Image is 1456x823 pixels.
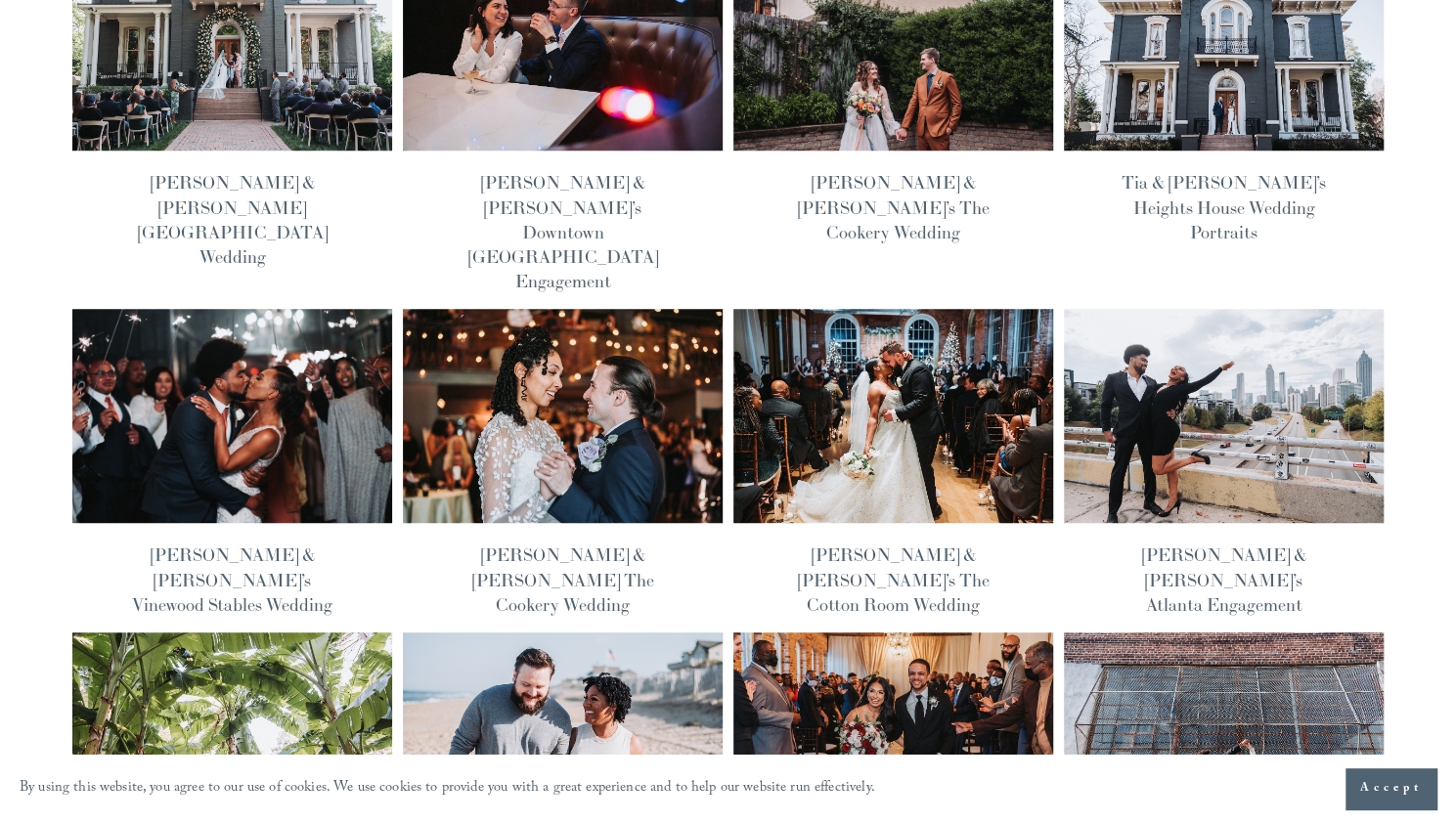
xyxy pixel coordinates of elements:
a: [PERSON_NAME] & [PERSON_NAME][GEOGRAPHIC_DATA] Wedding [138,171,328,268]
img: Shakira &amp; Shawn’s Atlanta Engagement [1062,308,1385,524]
p: By using this website, you agree to our use of cookies. We use cookies to provide you with a grea... [20,775,875,803]
a: [PERSON_NAME] & [PERSON_NAME]’s The Cookery Wedding [797,171,989,242]
a: Tia & [PERSON_NAME]’s Heights House Wedding Portraits [1122,171,1326,242]
img: Bethany &amp; Alexander’s The Cookery Wedding [401,308,724,524]
a: [PERSON_NAME] & [PERSON_NAME]’s Vinewood Stables Wedding [132,543,332,615]
a: [PERSON_NAME] & [PERSON_NAME] The Cookery Wedding [472,543,654,615]
button: Accept [1346,768,1436,809]
a: [PERSON_NAME] & [PERSON_NAME]’s Atlanta Engagement [1141,543,1305,615]
a: [PERSON_NAME] & [PERSON_NAME]’s Downtown [GEOGRAPHIC_DATA] Engagement [468,171,658,292]
img: Lauren &amp; Ian’s The Cotton Room Wedding [731,308,1054,524]
span: Accept [1360,779,1422,799]
a: [PERSON_NAME] & [PERSON_NAME]’s The Cotton Room Wedding [797,543,989,615]
img: Shakira &amp; Shawn’s Vinewood Stables Wedding [71,308,394,524]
